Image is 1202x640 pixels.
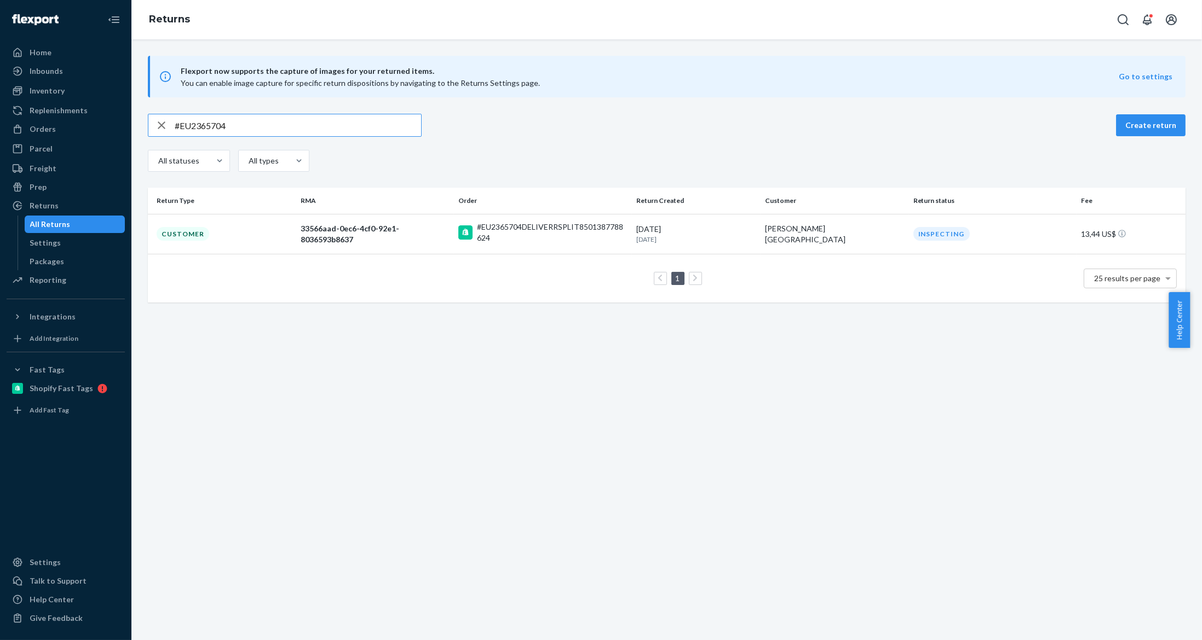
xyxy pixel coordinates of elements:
div: Shopify Fast Tags [30,383,93,394]
th: Customer [761,188,909,214]
a: Shopify Fast Tags [7,380,125,397]
div: All statuses [158,155,198,166]
div: Freight [30,163,56,174]
th: Return Type [148,188,296,214]
div: Add Fast Tag [30,405,69,415]
div: Add Integration [30,334,78,343]
button: Give Feedback [7,609,125,627]
button: Fast Tags [7,361,125,379]
div: Settings [30,237,61,248]
div: Fast Tags [30,364,65,375]
a: Parcel [7,140,125,158]
button: Go to settings [1119,71,1172,82]
a: Returns [7,197,125,214]
div: Help Center [30,594,74,605]
div: Settings [30,557,61,568]
div: Customer [157,227,209,241]
a: Talk to Support [7,572,125,590]
a: Inbounds [7,62,125,80]
div: Parcel [30,143,53,154]
input: Search returns by rma, id, tracking number [175,114,421,136]
button: Open Search Box [1112,9,1134,31]
a: Reporting [7,271,125,289]
span: 25 results per page [1095,274,1161,283]
div: Reporting [30,275,66,286]
button: Create return [1116,114,1186,136]
div: Give Feedback [30,613,83,624]
div: Orders [30,124,56,135]
div: #EU2365704DELIVERRSPLIT8501387788624 [477,222,628,243]
th: RMA [296,188,455,214]
div: All types [249,155,277,166]
a: Add Integration [7,330,125,347]
a: Inventory [7,82,125,100]
a: Help Center [7,591,125,608]
div: [PERSON_NAME][GEOGRAPHIC_DATA] [765,223,905,245]
button: Open account menu [1160,9,1182,31]
th: Return Created [632,188,761,214]
a: Freight [7,160,125,177]
div: Home [30,47,51,58]
div: Packages [30,256,65,267]
span: Flexport now supports the capture of images for your returned items. [181,65,1119,78]
div: [DATE] [636,224,756,244]
div: Inbounds [30,66,63,77]
a: Settings [7,554,125,571]
div: All Returns [30,219,71,230]
a: Add Fast Tag [7,402,125,419]
img: Flexport logo [12,14,59,25]
div: Prep [30,182,47,193]
th: Return status [909,188,1077,214]
div: 33566aad-0ec6-4cf0-92e1-8036593b8637 [301,223,450,245]
ol: breadcrumbs [140,4,199,36]
td: 13,44 US$ [1077,214,1186,254]
div: Integrations [30,311,76,322]
div: Talk to Support [30,575,87,586]
a: Packages [25,253,125,270]
span: You can enable image capture for specific return dispositions by navigating to the Returns Settin... [181,78,540,88]
th: Fee [1077,188,1186,214]
div: Returns [30,200,59,211]
button: Open notifications [1136,9,1158,31]
a: Page 1 is your current page [674,274,682,283]
a: All Returns [25,216,125,233]
a: Replenishments [7,102,125,119]
button: Help Center [1169,292,1190,348]
a: Prep [7,178,125,196]
div: Inventory [30,85,65,96]
a: Home [7,44,125,61]
th: Order [454,188,632,214]
p: [DATE] [636,235,756,244]
a: Returns [149,13,190,25]
div: Replenishments [30,105,88,116]
a: Settings [25,234,125,252]
div: Inspecting [913,227,970,241]
button: Close Navigation [103,9,125,31]
a: Orders [7,120,125,138]
button: Integrations [7,308,125,325]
